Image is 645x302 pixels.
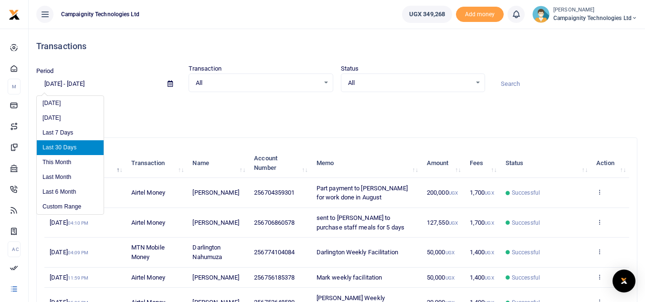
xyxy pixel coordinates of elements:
span: Darlington Weekly Facilitation [317,249,398,256]
span: Successful [512,248,540,257]
li: Custom Range [37,199,104,214]
small: UGX [485,275,494,281]
th: Action: activate to sort column ascending [591,148,629,178]
small: 04:10 PM [68,220,89,226]
span: Mark weekly facilitation [317,274,382,281]
a: UGX 349,268 [402,6,452,23]
a: logo-small logo-large logo-large [9,10,20,18]
span: Campaignity Technologies Ltd [553,14,637,22]
span: 200,000 [427,189,458,196]
small: 11:59 PM [68,275,89,281]
li: Last Month [37,170,104,185]
span: Airtel Money [131,189,165,196]
span: 256704359301 [254,189,295,196]
small: UGX [445,275,455,281]
a: Add money [456,10,504,17]
span: Add money [456,7,504,22]
span: [PERSON_NAME] [192,219,239,226]
small: UGX [445,250,455,255]
div: Open Intercom Messenger [613,270,635,292]
span: 1,400 [470,274,494,281]
li: Ac [8,241,21,257]
span: 256774104084 [254,249,295,256]
span: 256706860578 [254,219,295,226]
label: Transaction [189,64,222,73]
span: 1,700 [470,189,494,196]
th: Memo: activate to sort column ascending [311,148,422,178]
li: This Month [37,155,104,170]
small: [PERSON_NAME] [553,6,637,14]
li: Last 7 Days [37,125,104,140]
input: select period [36,76,160,92]
li: M [8,79,21,94]
img: logo-small [9,9,20,21]
span: 127,550 [427,219,458,226]
p: Download [36,104,637,114]
span: All [348,78,472,88]
span: Successful [512,188,540,197]
th: Account Number: activate to sort column ascending [249,148,311,178]
th: Transaction: activate to sort column ascending [126,148,188,178]
span: Campaignity Technologies Ltd [57,10,143,19]
small: UGX [449,190,458,196]
span: All [196,78,319,88]
th: Name: activate to sort column ascending [187,148,249,178]
label: Period [36,66,54,76]
span: Successful [512,219,540,227]
span: [PERSON_NAME] [192,189,239,196]
small: UGX [485,220,494,226]
small: UGX [449,220,458,226]
span: [DATE] [50,274,88,281]
th: Amount: activate to sort column ascending [422,148,465,178]
span: Airtel Money [131,274,165,281]
span: [PERSON_NAME] [192,274,239,281]
small: UGX [485,250,494,255]
span: sent to [PERSON_NAME] to purchase staff meals for 5 days [317,214,404,231]
a: profile-user [PERSON_NAME] Campaignity Technologies Ltd [532,6,637,23]
li: [DATE] [37,111,104,125]
th: Fees: activate to sort column ascending [465,148,500,178]
label: Status [341,64,359,73]
span: Darlington Nahumuza [192,244,222,260]
li: Last 30 Days [37,140,104,155]
span: [DATE] [50,249,88,256]
span: Airtel Money [131,219,165,226]
h4: Transactions [36,41,637,52]
img: profile-user [532,6,550,23]
li: [DATE] [37,96,104,111]
small: UGX [485,190,494,196]
span: Successful [512,273,540,282]
li: Toup your wallet [456,7,504,22]
span: UGX 349,268 [409,10,445,19]
li: Last 6 Month [37,185,104,199]
span: 1,700 [470,219,494,226]
li: Wallet ballance [398,6,456,23]
span: 1,400 [470,249,494,256]
span: 50,000 [427,249,455,256]
span: 50,000 [427,274,455,281]
input: Search [493,76,637,92]
span: MTN Mobile Money [131,244,165,260]
span: Part payment to [PERSON_NAME] for work done in August [317,185,408,201]
th: Status: activate to sort column ascending [500,148,591,178]
span: 256756185378 [254,274,295,281]
small: 04:09 PM [68,250,89,255]
span: [DATE] [50,219,88,226]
